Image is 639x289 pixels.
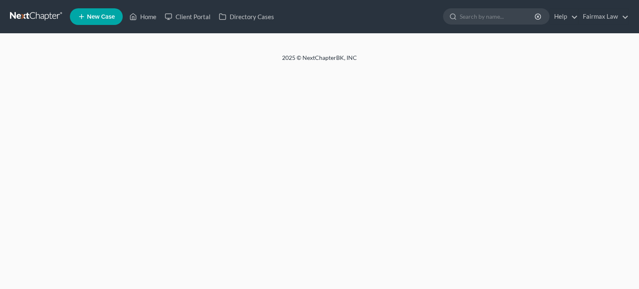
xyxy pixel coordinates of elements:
span: New Case [87,14,115,20]
a: Fairmax Law [579,9,629,24]
input: Search by name... [460,9,536,24]
a: Client Portal [161,9,215,24]
div: 2025 © NextChapterBK, INC [82,54,557,69]
a: Help [550,9,578,24]
a: Home [125,9,161,24]
a: Directory Cases [215,9,278,24]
